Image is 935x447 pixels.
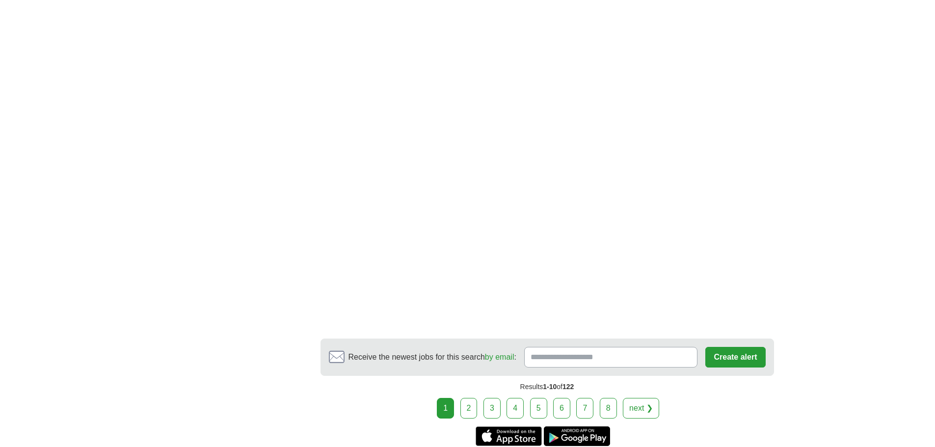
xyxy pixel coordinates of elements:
a: 2 [460,398,478,419]
a: Get the Android app [544,426,610,446]
a: 3 [483,398,501,419]
div: 1 [437,398,454,419]
a: 8 [600,398,617,419]
a: 5 [530,398,547,419]
span: Receive the newest jobs for this search : [348,351,516,363]
a: next ❯ [623,398,659,419]
div: Results of [321,376,774,398]
a: 6 [553,398,570,419]
button: Create alert [705,347,765,368]
a: by email [485,353,514,361]
a: Get the iPhone app [476,426,542,446]
a: 4 [507,398,524,419]
span: 122 [562,383,574,391]
a: 7 [576,398,593,419]
span: 1-10 [543,383,557,391]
